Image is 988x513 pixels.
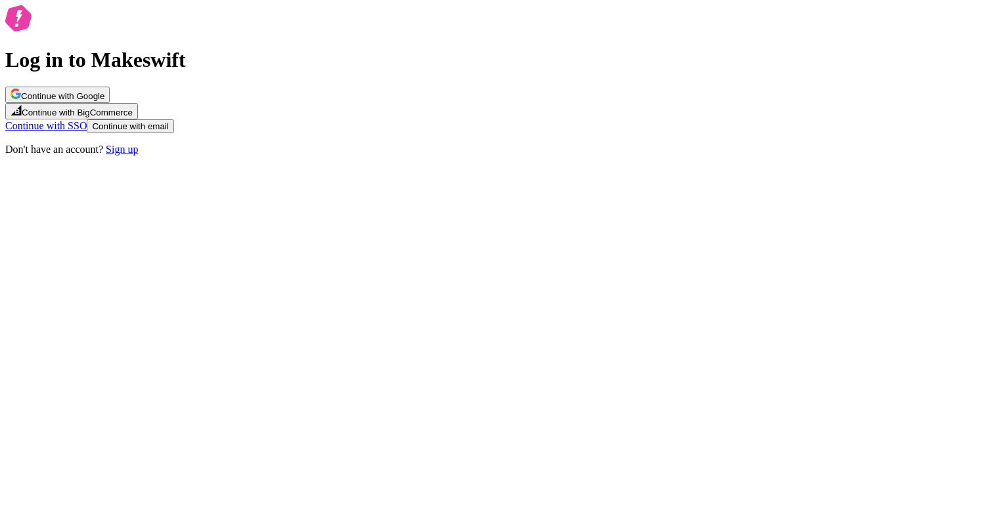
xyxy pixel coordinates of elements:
button: Continue with Google [5,87,110,103]
span: Continue with Google [21,91,104,101]
button: Continue with BigCommerce [5,103,138,119]
a: Sign up [106,144,138,155]
span: Continue with email [92,121,168,131]
h1: Log in to Makeswift [5,48,983,72]
span: Continue with BigCommerce [22,108,133,117]
p: Don't have an account? [5,144,983,155]
button: Continue with email [87,119,173,133]
a: Continue with SSO [5,120,87,131]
